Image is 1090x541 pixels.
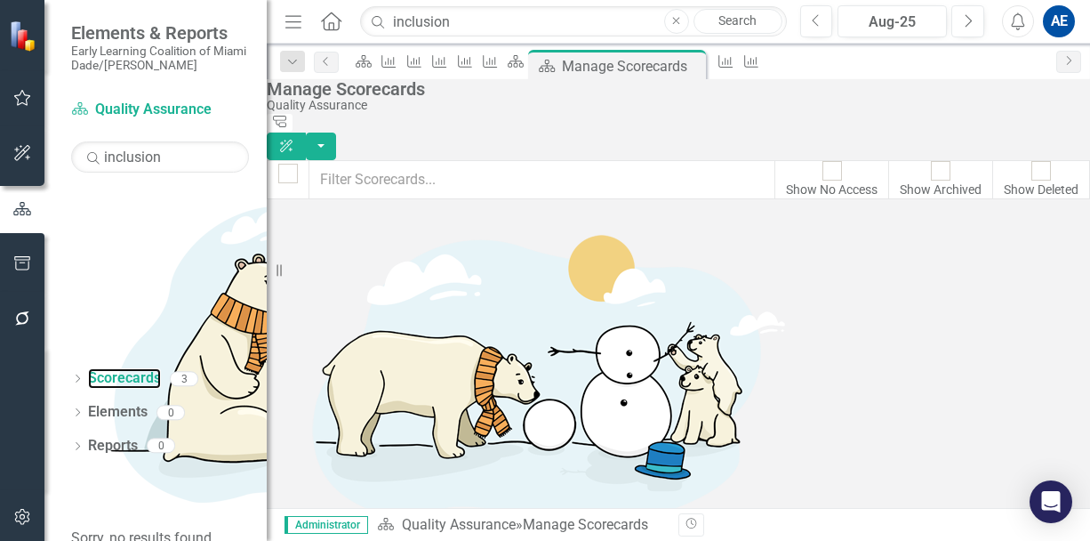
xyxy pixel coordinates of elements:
[309,160,775,199] input: Filter Scorecards...
[693,9,782,34] a: Search
[786,181,878,198] div: Show No Access
[1004,181,1078,198] div: Show Deleted
[285,516,368,534] span: Administrator
[562,55,701,77] div: Manage Scorecards
[267,79,1081,99] div: Manage Scorecards
[71,173,605,529] img: No results found
[156,405,185,420] div: 0
[838,5,947,37] button: Aug-25
[402,516,516,533] a: Quality Assurance
[71,100,249,120] a: Quality Assurance
[377,515,665,536] div: » Manage Scorecards
[8,20,40,52] img: ClearPoint Strategy
[267,99,1081,112] div: Quality Assurance
[88,402,148,423] a: Elements
[88,436,138,456] a: Reports
[71,44,249,73] small: Early Learning Coalition of Miami Dade/[PERSON_NAME]
[71,22,249,44] span: Elements & Reports
[88,368,161,389] a: Scorecards
[360,6,786,37] input: Search ClearPoint...
[844,12,941,33] div: Aug-25
[147,439,175,454] div: 0
[170,371,198,386] div: 3
[1043,5,1075,37] button: AE
[71,141,249,173] input: Search Below...
[1030,480,1072,523] div: Open Intercom Messenger
[900,181,982,198] div: Show Archived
